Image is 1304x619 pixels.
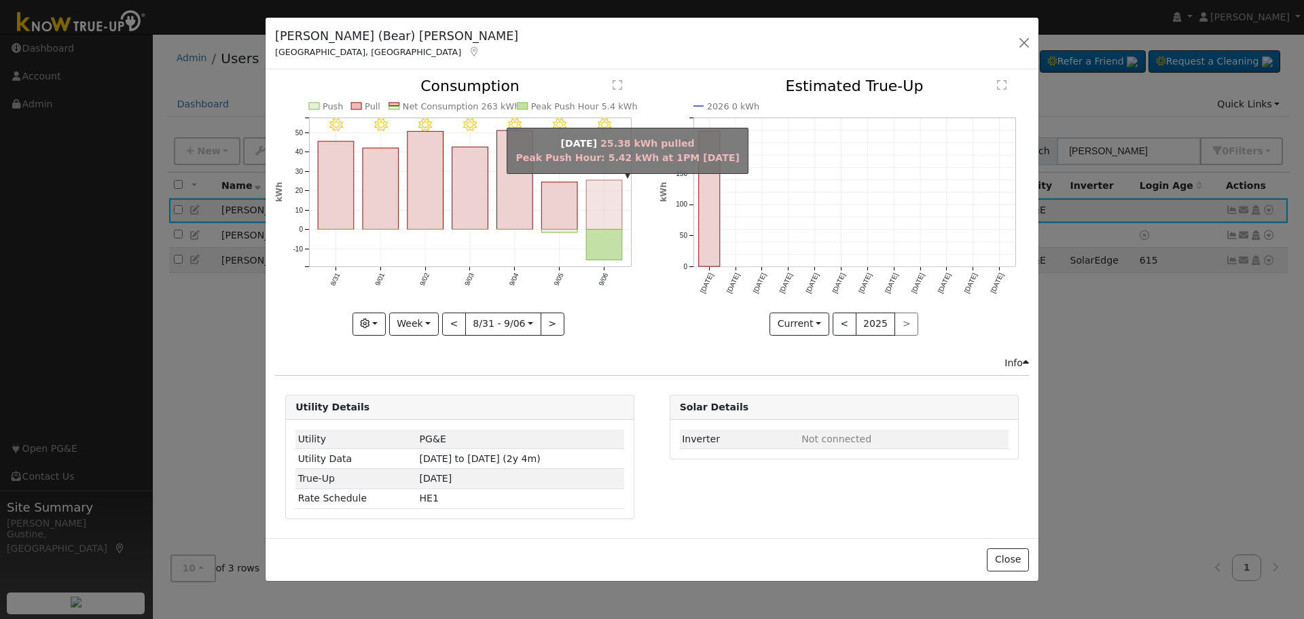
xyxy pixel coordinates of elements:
[403,101,520,111] text: Net Consumption 263 kWh
[508,272,520,287] text: 9/04
[910,272,926,294] text: [DATE]
[987,548,1028,571] button: Close
[363,148,399,230] rect: onclick=""
[407,132,443,230] rect: onclick=""
[561,138,598,149] strong: [DATE]
[468,46,480,57] a: Map
[420,493,439,503] span: X
[1004,356,1029,370] div: Info
[553,272,565,287] text: 9/05
[374,272,386,287] text: 9/01
[374,118,388,132] i: 9/01 - Clear
[463,118,477,132] i: 9/03 - Clear
[962,272,978,294] text: [DATE]
[659,182,668,202] text: kWh
[329,272,341,287] text: 8/31
[323,101,344,111] text: Push
[676,201,687,209] text: 100
[418,272,431,287] text: 9/02
[420,434,446,444] span: ID: 16813706, authorized: 05/27/25
[683,263,687,270] text: 0
[497,130,533,230] rect: onclick=""
[778,272,793,294] text: [DATE]
[442,313,466,336] button: <
[295,148,304,156] text: 40
[884,272,899,294] text: [DATE]
[318,141,354,230] rect: onclick=""
[936,272,952,294] text: [DATE]
[274,182,284,202] text: kWh
[804,272,820,294] text: [DATE]
[417,469,624,489] td: [DATE]
[587,180,623,229] rect: onclick=""
[553,118,566,132] i: 9/05 - Clear
[997,79,1007,90] text: 
[598,118,611,132] i: 9/06 - Clear
[275,27,518,45] h5: [PERSON_NAME] (Bear) [PERSON_NAME]
[295,402,369,412] strong: Utility Details
[856,313,896,336] button: 2025
[857,272,873,294] text: [DATE]
[293,245,304,253] text: -10
[769,313,829,336] button: Current
[295,489,417,508] td: Rate Schedule
[329,118,343,132] i: 8/31 - Clear
[275,47,461,57] span: [GEOGRAPHIC_DATA], [GEOGRAPHIC_DATA]
[295,168,304,175] text: 30
[295,449,417,469] td: Utility Data
[295,207,304,214] text: 10
[419,118,433,132] i: 9/02 - Clear
[587,230,623,260] rect: onclick=""
[365,101,380,111] text: Pull
[531,101,638,111] text: Peak Push Hour 5.4 kWh
[452,147,488,230] rect: onclick=""
[698,131,719,266] rect: onclick=""
[680,402,748,412] strong: Solar Details
[725,272,740,294] text: [DATE]
[542,182,578,230] rect: onclick=""
[295,129,304,137] text: 50
[420,453,541,464] span: [DATE] to [DATE] (2y 4m)
[613,79,622,90] text: 
[831,272,846,294] text: [DATE]
[785,77,923,94] text: Estimated True-Up
[833,313,856,336] button: <
[598,272,610,287] text: 9/06
[515,138,739,163] span: 25.38 kWh pulled Peak Push Hour: 5.42 kWh at 1PM [DATE]
[300,226,304,234] text: 0
[508,118,522,132] i: 9/04 - Clear
[463,272,475,287] text: 9/03
[389,313,439,336] button: Week
[680,429,799,449] td: Inverter
[420,77,520,94] text: Consumption
[699,272,714,294] text: [DATE]
[295,469,417,489] td: True-Up
[542,230,578,233] rect: onclick=""
[679,232,687,240] text: 50
[989,272,1004,294] text: [DATE]
[707,101,759,111] text: 2026 0 kWh
[295,429,417,449] td: Utility
[465,313,541,336] button: 8/31 - 9/06
[801,434,871,444] span: ID: null, authorized: None
[541,313,564,336] button: >
[295,188,304,195] text: 20
[751,272,767,294] text: [DATE]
